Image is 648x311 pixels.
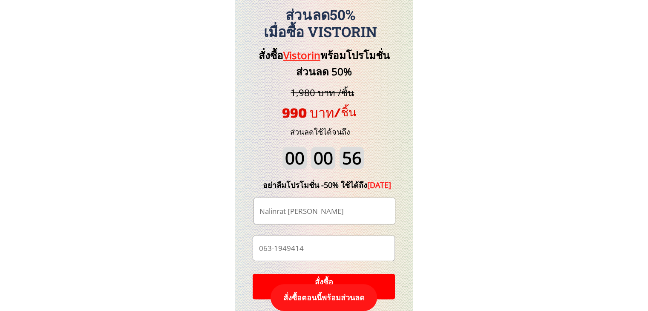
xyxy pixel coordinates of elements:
[291,86,354,99] span: 1,980 บาท /ชิ้น
[244,47,404,80] h3: สั่งซื้อ พร้อมโปรโมชั่นส่วนลด 50%
[282,104,334,120] span: 990 บาท
[256,236,391,261] input: เบอร์โทรศัพท์
[334,105,356,118] span: /ชิ้น
[250,179,404,191] div: อย่าลืมโปรโมชั่น -50% ใช้ได้ถึง
[367,180,391,190] span: [DATE]
[257,198,392,224] input: ชื่อ-นามสกุล
[283,48,320,62] span: Vistorin
[279,126,362,138] h3: ส่วนลดใช้ได้จนถึง
[230,6,411,40] h3: ส่วนลด50% เมื่อซื้อ Vistorin
[271,284,377,311] p: สั่งซื้อตอนนี้พร้อมส่วนลด
[253,274,395,299] p: สั่งซื้อ พร้อมรับข้อเสนอพิเศษ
